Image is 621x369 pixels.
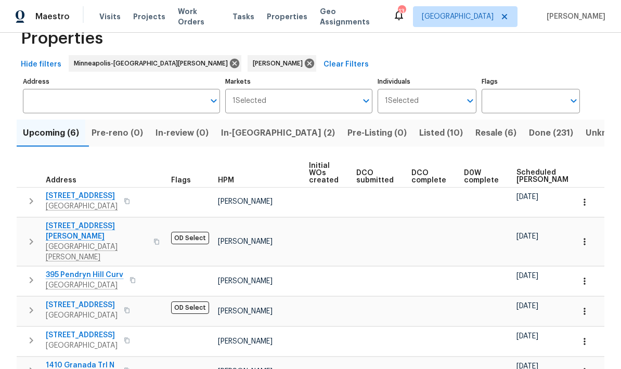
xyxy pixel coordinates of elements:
span: DCO submitted [356,169,394,184]
button: Open [463,94,477,108]
span: Initial WOs created [309,162,339,184]
label: Flags [482,78,580,85]
span: [PERSON_NAME] [218,198,273,205]
span: [PERSON_NAME] [218,238,273,245]
span: Upcoming (6) [23,126,79,140]
span: [PERSON_NAME] [218,308,273,315]
span: [PERSON_NAME] [218,278,273,285]
span: [DATE] [516,333,538,340]
span: Scheduled [PERSON_NAME] [516,169,575,183]
span: Listed (10) [419,126,463,140]
span: In-[GEOGRAPHIC_DATA] (2) [221,126,335,140]
span: Minneapolis-[GEOGRAPHIC_DATA][PERSON_NAME] [74,58,232,69]
label: Address [23,78,220,85]
button: Open [566,94,581,108]
span: Done (231) [529,126,573,140]
span: Visits [99,11,121,22]
button: Open [359,94,373,108]
span: Resale (6) [475,126,516,140]
span: DCO complete [411,169,446,184]
span: Clear Filters [324,58,369,71]
span: [DATE] [516,233,538,240]
span: [PERSON_NAME] [218,338,273,345]
label: Individuals [378,78,476,85]
span: [DATE] [516,302,538,310]
span: [GEOGRAPHIC_DATA] [422,11,494,22]
span: Tasks [232,13,254,20]
label: Markets [225,78,373,85]
span: OD Select [171,232,209,244]
span: [GEOGRAPHIC_DATA] [46,340,118,351]
span: OD Select [171,301,209,314]
span: [PERSON_NAME] [253,58,307,69]
span: Address [46,177,76,184]
div: 13 [398,6,405,17]
div: Minneapolis-[GEOGRAPHIC_DATA][PERSON_NAME] [69,55,241,72]
span: Properties [21,33,103,44]
span: Flags [171,177,191,184]
button: Open [206,94,221,108]
span: 1 Selected [385,97,419,106]
span: Projects [133,11,165,22]
button: Clear Filters [319,55,373,74]
button: Hide filters [17,55,66,74]
span: Maestro [35,11,70,22]
span: Geo Assignments [320,6,380,27]
span: HPM [218,177,234,184]
span: Pre-Listing (0) [347,126,407,140]
span: [STREET_ADDRESS] [46,300,118,310]
div: [PERSON_NAME] [248,55,316,72]
span: [DATE] [516,193,538,201]
span: D0W complete [464,169,499,184]
span: Work Orders [178,6,220,27]
span: Pre-reno (0) [92,126,143,140]
span: In-review (0) [156,126,209,140]
span: [DATE] [516,272,538,280]
span: [STREET_ADDRESS] [46,330,118,340]
span: 1 Selected [232,97,266,106]
span: Properties [267,11,307,22]
span: Hide filters [21,58,61,71]
span: [PERSON_NAME] [542,11,605,22]
span: [GEOGRAPHIC_DATA] [46,310,118,321]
